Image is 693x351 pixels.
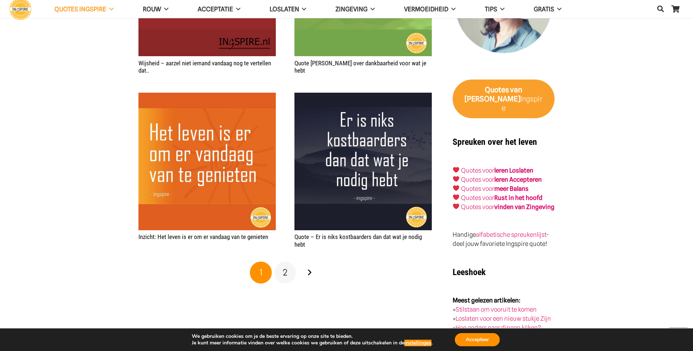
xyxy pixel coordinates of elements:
[294,59,426,74] a: Quote [PERSON_NAME] over dankbaarheid voor wat je hebt
[494,167,533,174] a: leren Loslaten
[138,93,276,230] img: Het leven is er om er vandaag van te genieten - Pluk de dag quote ingspire citaat
[259,267,263,278] span: 1
[404,5,448,13] span: VERMOEIDHEID
[465,85,522,103] strong: van [PERSON_NAME]
[270,5,299,13] span: Loslaten
[494,185,529,192] strong: meer Balans
[455,333,500,346] button: Accepteer
[138,233,268,240] a: Inzicht: Het leven is er om er vandaag van te genieten
[669,327,688,346] a: Terug naar top
[461,203,555,211] a: Quotes voorvinden van Zingeving
[192,340,433,346] p: Je kunt meer informatie vinden over welke cookies we gebruiken of deze uitschakelen in de .
[335,5,368,13] span: Zingeving
[294,93,432,101] a: Quote – Er is niks kostbaarders dan dat wat je nodig hebt
[453,80,555,118] a: Quotes van [PERSON_NAME]Ingspire
[461,194,542,201] a: Quotes voorRust in het hoofd
[54,5,106,13] span: QUOTES INGSPIRE
[198,5,233,13] span: Acceptatie
[494,176,542,183] a: leren Accepteren
[404,340,431,346] button: instellingen
[534,5,554,13] span: GRATIS
[456,315,551,322] a: Loslaten voor een nieuw stukje Zijn
[461,176,494,183] a: Quotes voor
[294,93,432,230] img: Citaat: Er is niks kostbaarders dan dat wat je nodig hebt - Quote van inge ingspire.nl over dankb...
[192,333,433,340] p: We gebruiken cookies om je de beste ervaring op onze site te bieden.
[453,230,555,248] p: Handige - deel jouw favoriete Ingspire quote!
[653,0,668,18] a: Zoeken
[453,137,537,147] strong: Spreuken over het leven
[456,306,537,313] a: Stilstaan om vooruit te komen
[461,185,529,192] a: Quotes voormeer Balans
[456,324,541,331] a: Hoe anders naar dingen kijken?
[453,267,486,277] strong: Leeshoek
[485,85,509,94] strong: Quotes
[494,194,542,201] strong: Rust in het hoofd
[485,5,497,13] span: TIPS
[250,262,272,283] span: Pagina 1
[138,59,271,74] a: Wijsheid – aarzel niet iemand vandaag nog te vertellen dat..
[274,262,296,283] a: Pagina 2
[143,5,161,13] span: ROUW
[453,203,459,209] img: ❤
[461,167,494,174] a: Quotes voor
[453,167,459,173] img: ❤
[453,194,459,200] img: ❤
[138,93,276,101] a: Inzicht: Het leven is er om er vandaag van te genieten
[453,176,459,182] img: ❤
[453,296,555,332] p: » » »
[453,185,459,191] img: ❤
[476,231,546,238] a: alfabetische spreukenlijst
[283,267,288,278] span: 2
[294,233,422,248] a: Quote – Er is niks kostbaarders dan dat wat je nodig hebt
[494,203,555,211] strong: vinden van Zingeving
[453,297,521,304] strong: Meest gelezen artikelen:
